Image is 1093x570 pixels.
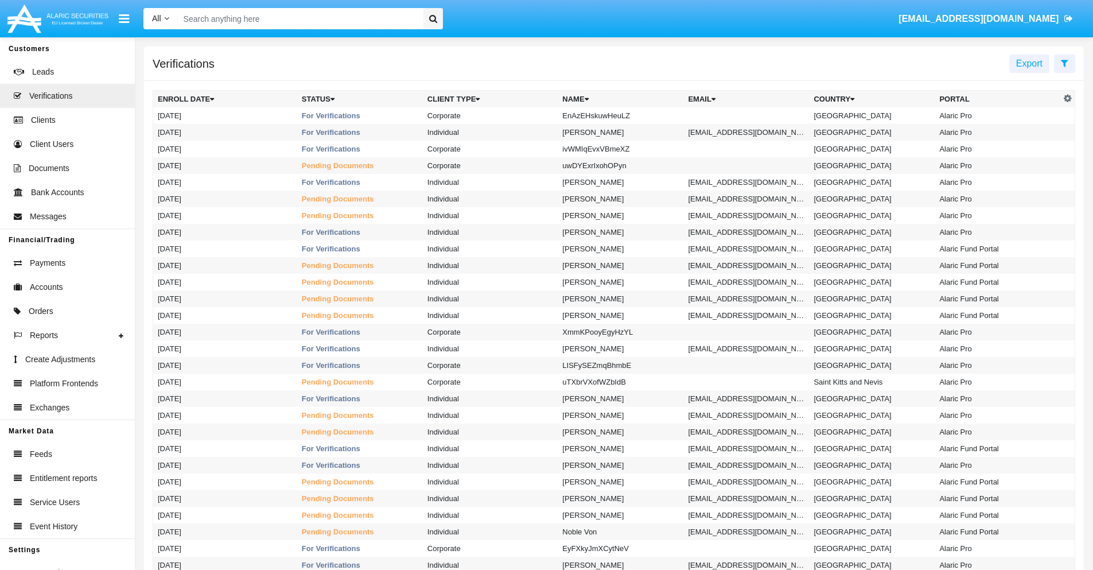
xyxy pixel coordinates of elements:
[935,124,1060,141] td: Alaric Pro
[558,440,683,457] td: [PERSON_NAME]
[558,540,683,557] td: EyFXkyJmXCytNeV
[809,241,935,257] td: [GEOGRAPHIC_DATA]
[809,390,935,407] td: [GEOGRAPHIC_DATA]
[153,390,297,407] td: [DATE]
[423,340,558,357] td: Individual
[809,274,935,290] td: [GEOGRAPHIC_DATA]
[809,457,935,474] td: [GEOGRAPHIC_DATA]
[297,91,423,108] th: Status
[423,374,558,390] td: Corporate
[297,324,423,340] td: For Verifications
[153,324,297,340] td: [DATE]
[423,490,558,507] td: Individual
[935,141,1060,157] td: Alaric Pro
[683,340,809,357] td: [EMAIL_ADDRESS][DOMAIN_NAME]
[153,474,297,490] td: [DATE]
[809,407,935,424] td: [GEOGRAPHIC_DATA]
[809,141,935,157] td: [GEOGRAPHIC_DATA]
[558,224,683,241] td: [PERSON_NAME]
[809,174,935,191] td: [GEOGRAPHIC_DATA]
[29,90,72,102] span: Verifications
[153,440,297,457] td: [DATE]
[935,91,1060,108] th: Portal
[809,191,935,207] td: [GEOGRAPHIC_DATA]
[558,191,683,207] td: [PERSON_NAME]
[153,507,297,524] td: [DATE]
[30,448,52,460] span: Feeds
[31,187,84,199] span: Bank Accounts
[558,357,683,374] td: LISFySEZmqBhmbE
[683,457,809,474] td: [EMAIL_ADDRESS][DOMAIN_NAME]
[153,241,297,257] td: [DATE]
[935,174,1060,191] td: Alaric Pro
[30,329,58,342] span: Reports
[297,107,423,124] td: For Verifications
[558,290,683,307] td: [PERSON_NAME]
[935,207,1060,224] td: Alaric Pro
[297,390,423,407] td: For Verifications
[683,191,809,207] td: [EMAIL_ADDRESS][DOMAIN_NAME]
[935,357,1060,374] td: Alaric Pro
[809,91,935,108] th: Country
[558,241,683,257] td: [PERSON_NAME]
[809,257,935,274] td: [GEOGRAPHIC_DATA]
[558,107,683,124] td: EnAzEHskuwHeuLZ
[809,424,935,440] td: [GEOGRAPHIC_DATA]
[558,374,683,390] td: uTXbrVXofWZbIdB
[558,307,683,324] td: [PERSON_NAME]
[6,2,110,36] img: Logo image
[558,324,683,340] td: XmmKPooyEgyHzYL
[558,457,683,474] td: [PERSON_NAME]
[30,378,98,390] span: Platform Frontends
[30,497,80,509] span: Service Users
[809,374,935,390] td: Saint Kitts and Nevis
[683,440,809,457] td: [EMAIL_ADDRESS][DOMAIN_NAME]
[893,3,1079,35] a: [EMAIL_ADDRESS][DOMAIN_NAME]
[1016,59,1043,68] span: Export
[809,324,935,340] td: [GEOGRAPHIC_DATA]
[153,307,297,324] td: [DATE]
[297,507,423,524] td: Pending Documents
[809,357,935,374] td: [GEOGRAPHIC_DATA]
[29,162,69,175] span: Documents
[809,340,935,357] td: [GEOGRAPHIC_DATA]
[153,257,297,274] td: [DATE]
[683,207,809,224] td: [EMAIL_ADDRESS][DOMAIN_NAME]
[809,507,935,524] td: [GEOGRAPHIC_DATA]
[935,440,1060,457] td: Alaric Fund Portal
[935,457,1060,474] td: Alaric Pro
[152,14,161,23] span: All
[809,307,935,324] td: [GEOGRAPHIC_DATA]
[558,91,683,108] th: Name
[153,141,297,157] td: [DATE]
[683,124,809,141] td: [EMAIL_ADDRESS][DOMAIN_NAME]
[153,524,297,540] td: [DATE]
[558,424,683,440] td: [PERSON_NAME]
[935,191,1060,207] td: Alaric Pro
[558,274,683,290] td: [PERSON_NAME]
[558,257,683,274] td: [PERSON_NAME]
[297,191,423,207] td: Pending Documents
[423,307,558,324] td: Individual
[297,540,423,557] td: For Verifications
[153,124,297,141] td: [DATE]
[30,257,65,269] span: Payments
[297,474,423,490] td: Pending Documents
[30,281,63,293] span: Accounts
[423,424,558,440] td: Individual
[153,340,297,357] td: [DATE]
[809,157,935,174] td: [GEOGRAPHIC_DATA]
[558,141,683,157] td: ivWMIqEvxVBmeXZ
[153,224,297,241] td: [DATE]
[423,440,558,457] td: Individual
[297,357,423,374] td: For Verifications
[898,14,1059,24] span: [EMAIL_ADDRESS][DOMAIN_NAME]
[423,141,558,157] td: Corporate
[423,91,558,108] th: Client Type
[153,357,297,374] td: [DATE]
[423,324,558,340] td: Corporate
[558,407,683,424] td: [PERSON_NAME]
[558,207,683,224] td: [PERSON_NAME]
[153,424,297,440] td: [DATE]
[297,490,423,507] td: Pending Documents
